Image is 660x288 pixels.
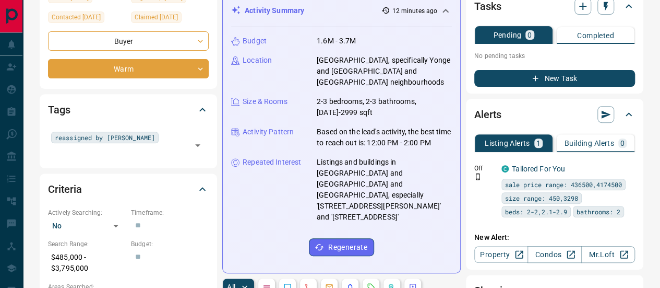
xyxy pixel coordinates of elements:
h2: Tags [48,101,70,118]
p: 1.6M - 3.7M [317,36,356,47]
p: New Alert: [474,232,635,243]
div: No [48,217,126,234]
a: Condos [527,246,581,263]
div: Criteria [48,177,209,202]
p: Listing Alerts [485,140,530,147]
button: Open [190,138,205,153]
span: Claimed [DATE] [135,12,178,22]
p: Activity Pattern [243,126,294,137]
p: 2-3 bedrooms, 2-3 bathrooms, [DATE]-2999 sqft [317,96,452,118]
div: Activity Summary12 minutes ago [231,1,452,20]
button: New Task [474,70,635,87]
p: Repeated Interest [243,157,301,168]
div: Alerts [474,102,635,127]
div: Buyer [48,31,209,51]
p: Timeframe: [131,208,209,217]
p: Pending [493,31,521,39]
span: Contacted [DATE] [52,12,101,22]
p: 1 [536,140,541,147]
a: Tailored For You [512,165,565,173]
span: reassigned by [PERSON_NAME] [55,132,155,143]
a: Mr.Loft [581,246,635,263]
a: Property [474,246,528,263]
div: Warm [48,59,209,78]
h2: Alerts [474,106,501,123]
div: Tags [48,97,209,122]
p: Budget: [131,239,209,249]
div: Thu Apr 03 2025 [131,11,209,26]
p: No pending tasks [474,48,635,64]
span: sale price range: 436500,4174500 [505,179,622,190]
p: Actively Searching: [48,208,126,217]
p: 12 minutes ago [392,6,437,16]
div: Mon Aug 11 2025 [48,11,126,26]
p: Search Range: [48,239,126,249]
h2: Criteria [48,181,82,198]
span: bathrooms: 2 [577,206,620,217]
p: Building Alerts [565,140,614,147]
p: Listings and buildings in [GEOGRAPHIC_DATA] and [GEOGRAPHIC_DATA] and [GEOGRAPHIC_DATA], especial... [317,157,452,223]
p: 0 [527,31,532,39]
p: Off [474,164,495,173]
p: Location [243,55,272,66]
div: condos.ca [501,165,509,172]
p: Based on the lead's activity, the best time to reach out is: 12:00 PM - 2:00 PM [317,126,452,148]
p: $485,000 - $3,795,000 [48,249,126,277]
p: Budget [243,36,267,47]
p: Activity Summary [245,5,304,16]
button: Regenerate [309,238,374,256]
span: beds: 2-2,2.1-2.9 [505,206,567,217]
p: 0 [620,140,625,147]
p: Size & Rooms [243,96,287,107]
p: Completed [577,32,614,39]
svg: Push Notification Only [474,173,482,180]
p: [GEOGRAPHIC_DATA], specifically Yonge and [GEOGRAPHIC_DATA] and [GEOGRAPHIC_DATA] neighbourhoods [317,55,452,88]
span: size range: 450,3298 [505,193,578,203]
